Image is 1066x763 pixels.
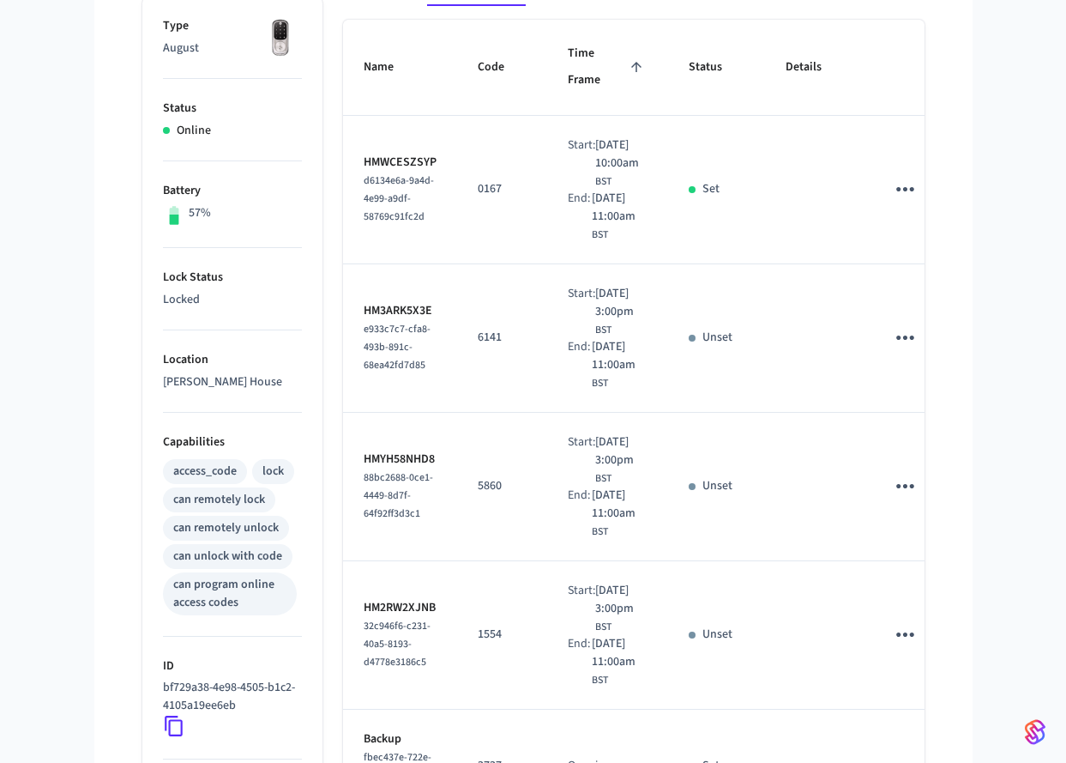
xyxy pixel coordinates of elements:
p: HMWCESZSYP [364,154,437,172]
p: 57% [189,204,211,222]
p: Set [702,180,720,198]
p: bf729a38-4e98-4505-b1c2-4105a19ee6eb [163,679,295,715]
div: Europe/London [595,582,647,635]
div: Europe/London [595,433,647,487]
img: SeamLogoGradient.69752ec5.svg [1025,718,1045,746]
span: [DATE] 3:00pm [595,433,647,469]
p: HM3ARK5X3E [364,302,437,320]
div: Start: [568,433,595,487]
p: Lock Status [163,269,302,287]
span: [DATE] 3:00pm [595,285,647,321]
div: can remotely unlock [173,519,279,537]
p: HMYH58NHD8 [364,451,437,469]
p: 0167 [478,180,527,198]
span: BST [595,471,611,487]
span: BST [592,376,608,391]
div: can remotely lock [173,491,265,509]
p: Location [163,351,302,369]
span: [DATE] 11:00am [592,635,647,671]
p: August [163,39,302,58]
span: BST [595,174,611,190]
span: Status [689,54,744,81]
span: Details [786,54,844,81]
div: End: [568,487,593,540]
div: End: [568,635,593,688]
span: [DATE] 3:00pm [595,582,647,618]
div: End: [568,190,593,243]
p: Type [163,17,302,35]
span: Time Frame [568,40,647,94]
span: Name [364,54,416,81]
span: [DATE] 11:00am [592,338,647,374]
div: Europe/London [595,285,647,338]
span: [DATE] 11:00am [592,190,647,226]
p: Online [177,122,211,140]
div: access_code [173,463,237,481]
p: Backup [364,730,437,748]
div: Europe/London [592,635,647,688]
div: can unlock with code [173,548,282,566]
div: Europe/London [592,190,647,243]
span: [DATE] 10:00am [595,136,647,173]
p: Unset [702,626,732,644]
p: Unset [702,329,732,347]
span: BST [592,227,608,243]
span: 32c946f6-c231-40a5-8193-d4778e3186c5 [364,619,431,669]
p: [PERSON_NAME] House [163,373,302,391]
p: Capabilities [163,433,302,451]
span: 88bc2688-0ce1-4449-8d7f-64f92ff3d3c1 [364,470,433,521]
span: Code [478,54,527,81]
span: BST [592,524,608,540]
div: Europe/London [592,487,647,540]
span: e933c7c7-cfa8-493b-891c-68ea42fd7d85 [364,322,431,372]
div: Start: [568,136,595,190]
div: Europe/London [592,338,647,391]
p: 6141 [478,329,527,347]
img: Yale Assure Touchscreen Wifi Smart Lock, Satin Nickel, Front [259,17,302,60]
div: End: [568,338,593,391]
span: [DATE] 11:00am [592,487,647,523]
span: d6134e6a-9a4d-4e99-a9df-58769c91fc2d [364,173,434,224]
div: Start: [568,285,595,338]
span: BST [592,673,608,688]
p: Battery [163,182,302,200]
span: BST [595,620,611,635]
p: Status [163,100,302,118]
div: lock [262,463,284,481]
div: Europe/London [595,136,647,190]
p: 1554 [478,626,527,644]
span: BST [595,323,611,338]
div: can program online access codes [173,576,286,612]
p: 5860 [478,477,527,495]
div: Start: [568,582,595,635]
p: Unset [702,477,732,495]
p: HM2RW2XJNB [364,599,437,617]
p: Locked [163,291,302,309]
p: ID [163,657,302,675]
